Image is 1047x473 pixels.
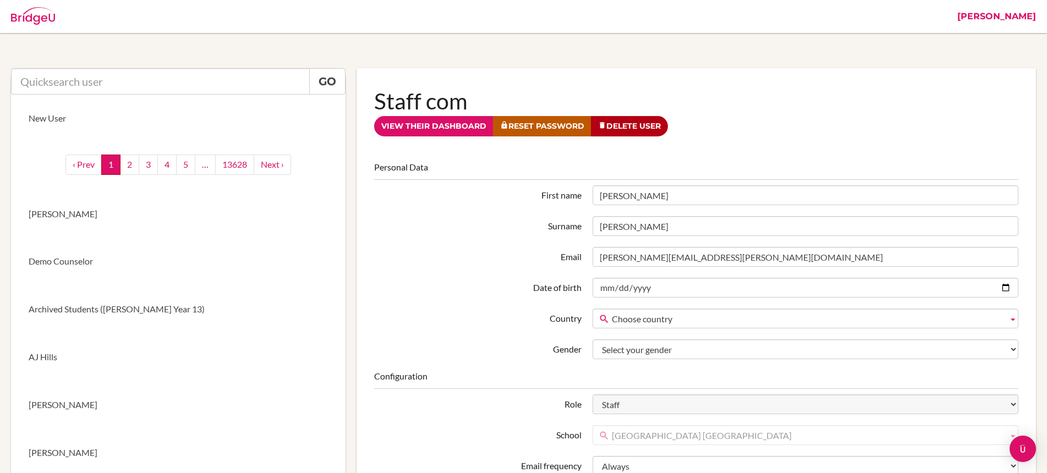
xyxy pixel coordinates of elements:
[11,95,346,142] a: New User
[374,161,1018,180] legend: Personal Data
[493,116,591,136] a: Reset Password
[139,155,158,175] a: 3
[369,456,587,472] label: Email frequency
[369,394,587,411] label: Role
[254,155,291,175] a: next
[369,339,587,356] label: Gender
[374,370,1018,389] legend: Configuration
[369,425,587,442] label: School
[374,86,1018,116] h1: Staff com
[11,68,310,95] input: Quicksearch user
[612,426,1004,446] span: [GEOGRAPHIC_DATA] [GEOGRAPHIC_DATA]
[369,309,587,325] label: Country
[11,333,346,381] a: AJ Hills
[65,155,102,175] a: ‹ Prev
[591,116,668,136] a: Delete User
[369,278,587,294] label: Date of birth
[11,7,55,25] img: Bridge-U
[120,155,139,175] a: 2
[309,68,346,95] a: Go
[369,247,587,263] label: Email
[1010,436,1036,462] div: Open Intercom Messenger
[11,238,346,285] a: Demo Counselor
[374,116,494,136] a: View their dashboard
[157,155,177,175] a: 4
[176,155,195,175] a: 5
[195,155,216,175] a: …
[11,381,346,429] a: [PERSON_NAME]
[11,285,346,333] a: Archived Students ([PERSON_NAME] Year 13)
[369,216,587,233] label: Surname
[101,155,120,175] a: 1
[11,190,346,238] a: [PERSON_NAME]
[612,309,1004,329] span: Choose country
[215,155,254,175] a: 13628
[369,185,587,202] label: First name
